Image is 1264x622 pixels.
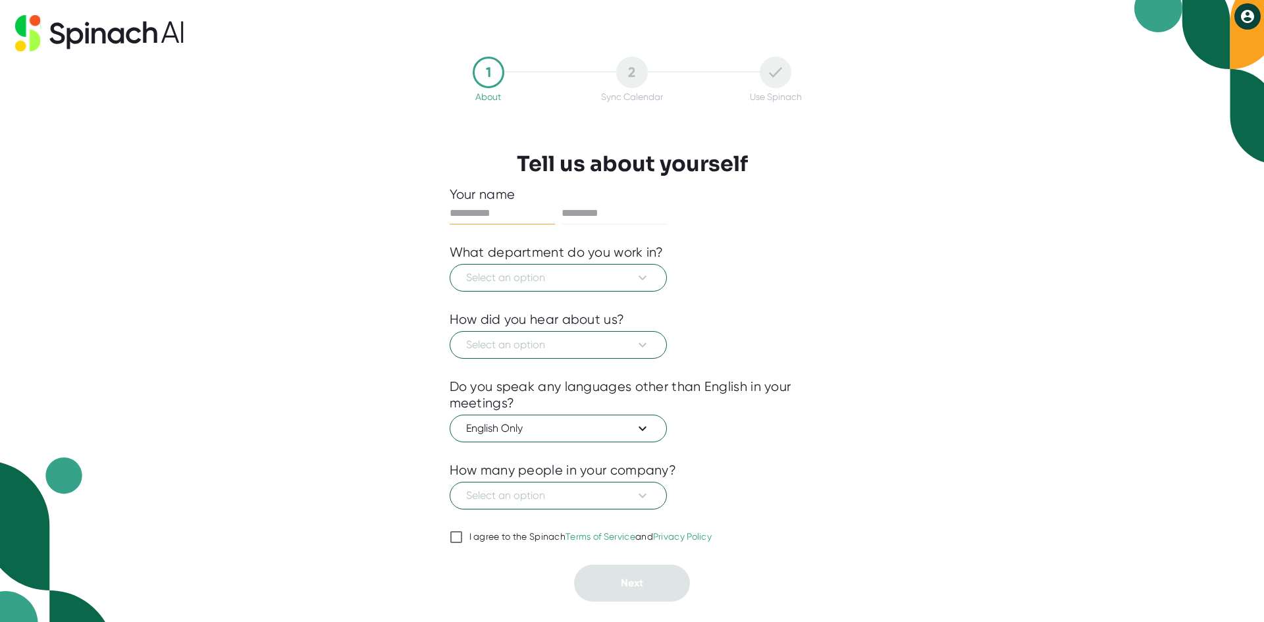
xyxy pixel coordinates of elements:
h3: Tell us about yourself [517,151,748,176]
span: Select an option [466,337,650,353]
div: About [475,91,501,102]
span: Select an option [466,488,650,504]
a: Privacy Policy [653,531,712,542]
div: I agree to the Spinach and [469,531,712,543]
span: English Only [466,421,650,436]
div: What department do you work in? [450,244,664,261]
div: How many people in your company? [450,462,677,479]
button: Next [574,565,690,602]
div: Your name [450,186,815,203]
span: Select an option [466,270,650,286]
button: Select an option [450,264,667,292]
a: Terms of Service [566,531,635,542]
button: Select an option [450,331,667,359]
button: English Only [450,415,667,442]
button: Select an option [450,482,667,509]
div: Use Spinach [750,91,802,102]
div: Do you speak any languages other than English in your meetings? [450,378,815,411]
div: How did you hear about us? [450,311,625,328]
div: 2 [616,57,648,88]
span: Next [621,577,643,589]
div: 1 [473,57,504,88]
div: Sync Calendar [601,91,663,102]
